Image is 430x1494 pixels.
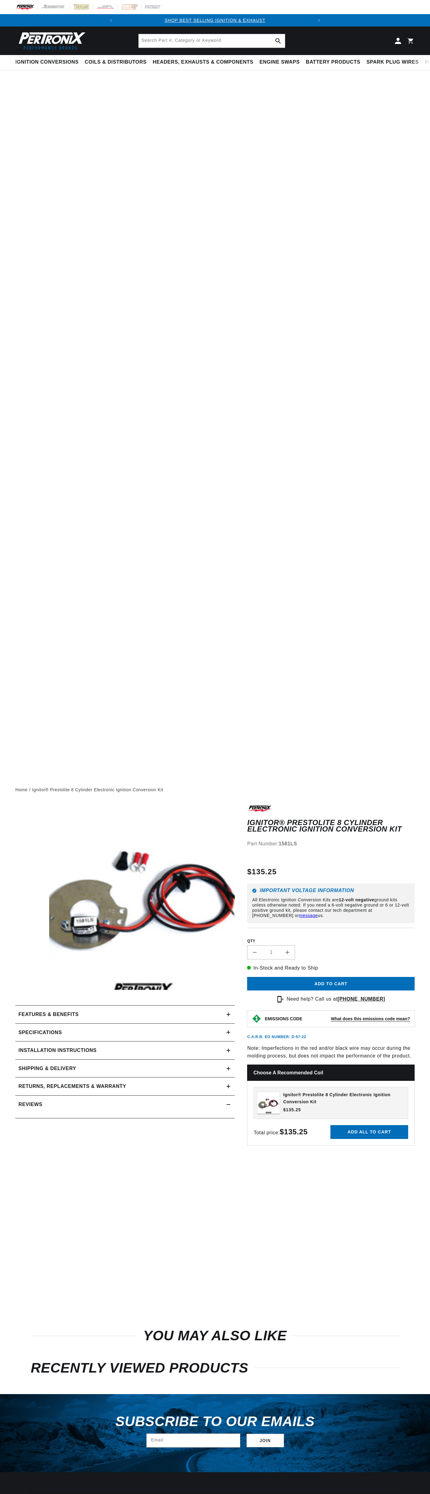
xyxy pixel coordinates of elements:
[15,786,28,793] a: Home
[15,1041,235,1059] summary: Installation instructions
[339,897,374,902] strong: 12-volt negative
[147,1434,240,1447] input: Email
[117,17,313,24] div: 1 of 2
[331,1016,410,1021] strong: What does this emissions code mean?
[15,55,82,69] summary: Ignition Conversions
[247,977,415,991] button: Add to cart
[164,18,265,23] a: SHOP BEST SELLING IGNITION & EXHAUST
[247,804,415,1145] div: Note: Imperfections in the red and/or black wire may occur during the molding process, but does n...
[363,55,422,69] summary: Spark Plug Wires
[254,1130,308,1135] span: Total price:
[299,913,318,918] a: message
[15,804,235,993] media-gallery: Gallery Viewer
[15,1096,235,1113] summary: Reviews
[18,1082,126,1090] h2: Returns, Replacements & Warranty
[15,30,86,51] img: Pertronix
[105,14,117,26] button: Translation missing: en.sections.announcements.previous_announcement
[150,55,256,69] summary: Headers, Exhausts & Components
[247,964,415,972] p: In-Stock and Ready to Ship
[330,1125,408,1139] button: Add all to cart
[85,59,147,65] span: Coils & Distributors
[286,995,385,1003] p: Need help? Call us at
[265,1016,302,1021] strong: EMISSIONS CODE
[279,841,297,846] strong: 1581LS
[18,1046,97,1054] h2: Installation instructions
[256,55,303,69] summary: Engine Swaps
[18,1010,79,1018] h2: Features & Benefits
[18,1101,42,1109] h2: Reviews
[139,34,285,48] input: Search Part #, Category or Keyword
[303,55,363,69] summary: Battery Products
[259,59,300,65] span: Engine Swaps
[15,1006,235,1023] summary: Features & Benefits
[313,14,325,26] button: Translation missing: en.sections.announcements.next_announcement
[15,59,79,65] span: Ignition Conversions
[366,59,419,65] span: Spark Plug Wires
[117,17,313,24] div: Announcement
[15,1077,235,1095] summary: Returns, Replacements & Warranty
[252,1014,262,1024] img: Emissions code
[15,1060,235,1077] summary: Shipping & Delivery
[18,1065,76,1073] h2: Shipping & Delivery
[271,34,285,48] button: Search Part #, Category or Keyword
[252,897,410,918] p: All Electronic Ignition Conversion Kits are ground kits unless otherwise noted. If you need a 6-v...
[31,1362,399,1374] h2: RECENTLY VIEWED PRODUCTS
[252,888,410,893] h6: Important Voltage Information
[283,1107,301,1113] span: $135.25
[115,1416,314,1427] h3: Subscribe to our emails
[337,996,385,1002] a: [PHONE_NUMBER]
[265,1016,410,1022] button: EMISSIONS CODEWhat does this emissions code mean?
[15,1024,235,1041] summary: Specifications
[247,820,415,832] h1: Ignitor® Prestolite 8 Cylinder Electronic Ignition Conversion Kit
[153,59,253,65] span: Headers, Exhausts & Components
[247,866,277,877] span: $135.25
[31,1330,399,1342] h2: You may also like
[280,1128,308,1136] strong: $135.25
[306,59,360,65] span: Battery Products
[82,55,150,69] summary: Coils & Distributors
[247,1434,284,1448] button: Subscribe
[247,1065,415,1081] h2: Choose a Recommended Coil
[18,1029,62,1037] h2: Specifications
[247,840,415,848] div: Part Number:
[15,786,415,793] nav: breadcrumbs
[247,939,415,944] label: QTY
[247,1034,306,1040] p: C.A.R.B. EO Number: D-57-22
[32,786,163,793] a: Ignitor® Prestolite 8 Cylinder Electronic Ignition Conversion Kit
